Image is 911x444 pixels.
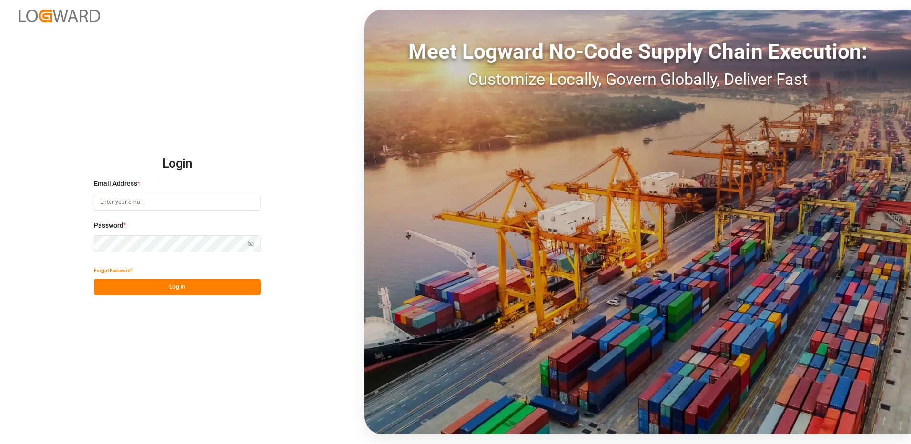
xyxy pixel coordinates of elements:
[94,221,123,231] span: Password
[94,179,137,189] span: Email Address
[94,262,133,279] button: Forgot Password?
[94,149,261,179] h2: Login
[94,279,261,295] button: Log In
[364,36,911,67] div: Meet Logward No-Code Supply Chain Execution:
[19,10,100,22] img: Logward_new_orange.png
[94,194,261,211] input: Enter your email
[364,67,911,91] div: Customize Locally, Govern Globally, Deliver Fast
